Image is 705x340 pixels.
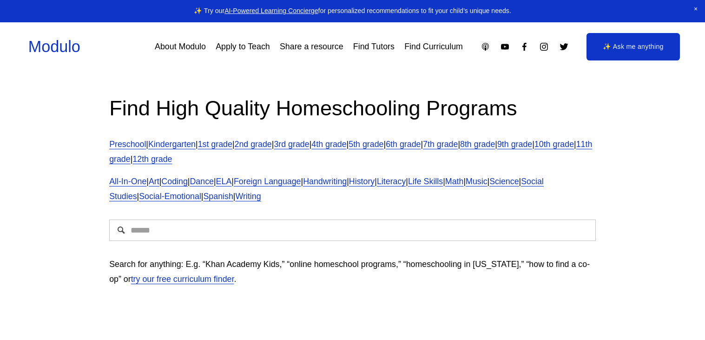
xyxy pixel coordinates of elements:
[131,274,234,284] a: try our free curriculum finder
[234,177,301,186] a: Foreign Language
[460,140,495,149] a: 8th grade
[109,137,596,167] p: | | | | | | | | | | | | |
[216,177,232,186] a: ELA
[586,33,680,61] a: ✨ Ask me anything
[216,39,270,55] a: Apply to Teach
[203,192,233,201] a: Spanish
[109,140,146,149] a: Preschool
[190,177,214,186] a: Dance
[109,257,596,287] p: Search for anything: E.g. “Khan Academy Kids,” “online homeschool programs,” “homeschooling in [U...
[349,140,383,149] a: 5th grade
[224,7,318,14] a: AI-Powered Learning Concierge
[534,140,574,149] a: 10th grade
[404,39,463,55] a: Find Curriculum
[155,39,206,55] a: About Modulo
[311,140,346,149] a: 4th grade
[274,140,309,149] a: 3rd grade
[235,140,272,149] a: 2nd grade
[423,140,458,149] a: 7th grade
[28,38,80,55] a: Modulo
[109,177,146,186] a: All-In-One
[445,177,464,186] a: Math
[148,140,196,149] a: Kindergarten
[161,177,187,186] a: Coding
[236,192,261,201] a: Writing
[539,42,549,52] a: Instagram
[559,42,569,52] a: Twitter
[109,174,596,204] p: | | | | | | | | | | | | | | | |
[408,177,443,186] a: Life Skills
[520,42,529,52] a: Facebook
[149,177,159,186] a: Art
[386,140,421,149] a: 6th grade
[481,42,490,52] a: Apple Podcasts
[132,154,172,164] a: 12th grade
[500,42,510,52] a: YouTube
[349,177,375,186] a: History
[109,94,596,122] h2: Find High Quality Homeschooling Programs
[489,177,519,186] a: Science
[353,39,395,55] a: Find Tutors
[109,220,596,241] input: Search
[497,140,532,149] a: 9th grade
[466,177,488,186] a: Music
[198,140,232,149] a: 1st grade
[377,177,406,186] a: Literacy
[280,39,343,55] a: Share a resource
[109,177,544,201] a: Social Studies
[139,192,201,201] a: Social-Emotional
[303,177,347,186] a: Handwriting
